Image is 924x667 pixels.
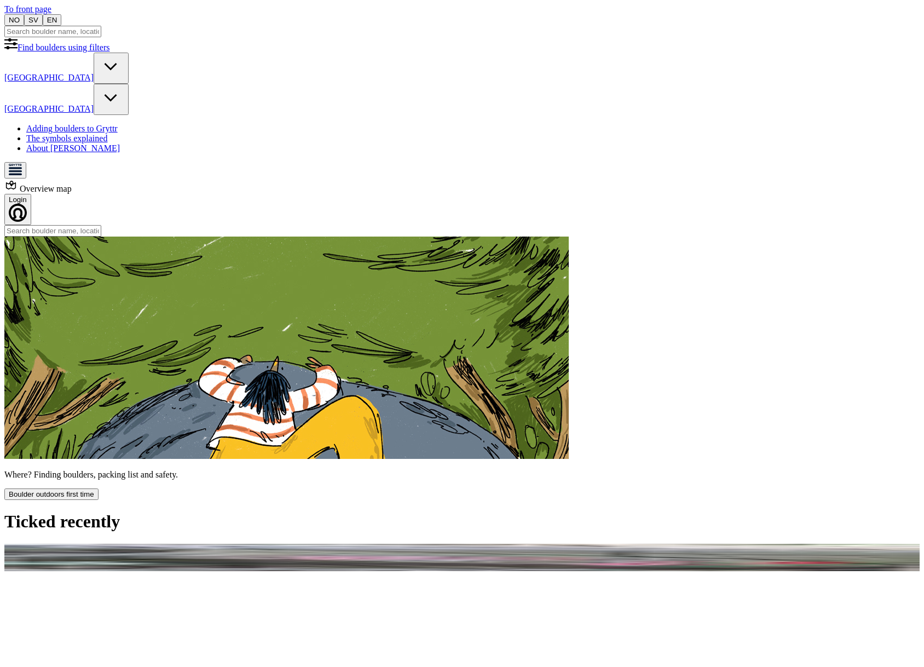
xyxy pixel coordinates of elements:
[24,14,43,26] button: SV
[4,237,569,459] img: Indoor to outdoor
[4,488,99,500] button: Boulder outdoors first time
[4,14,24,26] button: NO
[4,104,94,113] a: [GEOGRAPHIC_DATA]
[4,511,920,532] h1: Ticked recently
[26,143,120,153] a: About [PERSON_NAME]
[4,544,920,571] img: Spliff
[4,26,101,37] input: Search boulder name, location or collection
[4,225,101,237] input: Search boulder name, location or collection
[4,73,94,82] a: [GEOGRAPHIC_DATA]
[4,4,51,14] a: To front page
[4,179,920,194] div: Overview map
[26,124,118,133] a: Adding boulders to Gryttr
[4,194,31,225] button: Login
[43,14,62,26] button: EN
[4,43,109,52] a: Find boulders using filters
[26,134,107,143] a: The symbols explained
[4,470,920,480] p: Where? Finding boulders, packing list and safety.
[18,43,109,52] span: Find boulders using filters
